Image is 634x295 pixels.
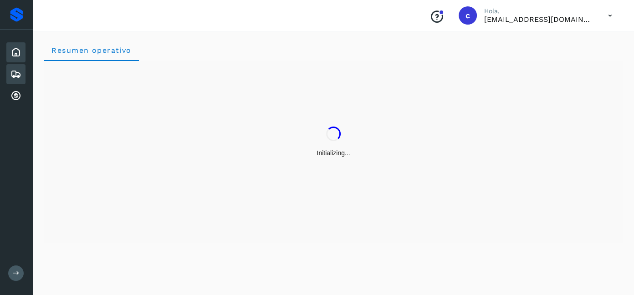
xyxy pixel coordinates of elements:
div: Embarques [6,64,26,84]
div: Cuentas por cobrar [6,86,26,106]
p: cuentasespeciales8_met@castores.com.mx [484,15,593,24]
span: Resumen operativo [51,46,132,55]
p: Hola, [484,7,593,15]
div: Inicio [6,42,26,62]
